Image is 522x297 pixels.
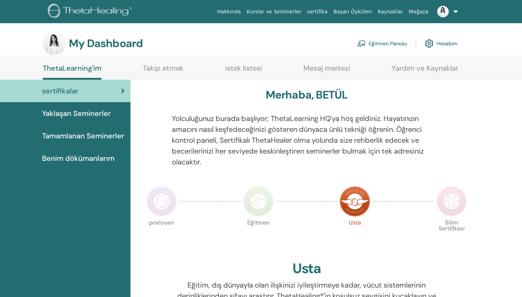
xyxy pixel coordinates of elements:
img: cog.svg [425,37,434,50]
a: Yardım ve Kaynaklar [391,64,458,78]
img: Master [340,186,370,217]
a: Hakkında [214,5,244,18]
a: Hesabım [425,35,457,51]
p: Usta [340,220,370,250]
a: Mesaj merkezi [303,64,350,78]
img: Instructor [243,186,274,217]
a: Eğitmen Panosu [357,35,407,51]
img: chalkboard-teacher.svg [357,40,366,47]
h3: Merhaba, BETÜL [266,88,348,101]
img: logo.png [48,4,134,20]
a: Kaynaklar [375,5,406,18]
a: Mağaza [406,5,431,18]
a: Takip etmek [143,64,183,78]
img: default.jpg [437,6,449,17]
img: Certificate of Science [436,186,467,217]
span: Tamamlanan Seminerler [42,130,124,141]
p: Bilim Sertifikası [436,220,467,250]
p: pratisyen [146,220,177,250]
span: Benim dökümanlarım [42,153,115,164]
img: Practitioner [146,186,177,217]
a: sertifika [304,5,330,18]
a: Kurslar ve Seminerler [244,5,304,18]
h3: My Dashboard [69,37,143,50]
span: sertifikalar [42,85,79,96]
a: ThetaLearning'im [43,64,101,80]
p: Yolculuğunuz burada başlıyor; ThetaLearning HQ'ya hoş geldiniz. Hayatınızın amacını nasıl keşfede... [172,113,442,167]
p: Eğitmen [243,220,274,250]
a: Başarı Öyküleri [331,5,375,18]
h2: Usta [293,260,321,277]
img: default.jpg [43,32,66,55]
a: istek listesi [225,64,262,78]
span: Yaklaşan Seminerler [42,108,111,119]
